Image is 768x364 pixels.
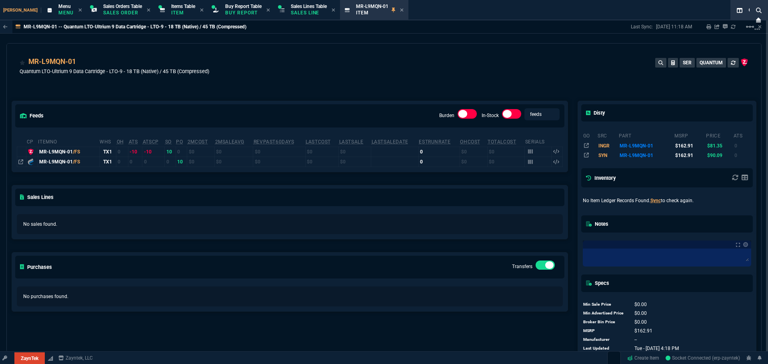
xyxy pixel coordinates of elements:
[487,157,525,167] td: $0
[56,354,95,362] a: msbcCompanyName
[733,151,751,160] td: 0
[165,139,172,145] abbr: Total units on open Sales Orders
[634,319,647,325] span: 0
[458,109,477,122] div: Burden
[674,129,706,141] th: msrp
[215,139,244,145] abbr: Avg Sale from SO invoices for 2 months
[165,157,176,167] td: 0
[618,129,674,141] th: part
[20,263,52,271] h5: Purchases
[305,157,338,167] td: $0
[188,139,208,145] abbr: Avg cost of all PO invoices for 2 months
[583,309,680,318] tr: undefined
[58,4,71,9] span: Menu
[586,109,605,117] h5: Disty
[706,141,733,150] td: $81.35
[253,157,305,167] td: $0
[78,7,82,14] nx-icon: Close Tab
[650,198,661,203] a: Sync
[187,157,215,167] td: $0
[419,139,450,145] abbr: Total sales within a 30 day window based on last time there was inventory
[39,158,98,165] div: MR-L9MQN-01
[634,337,637,342] span: --
[487,147,525,157] td: $0
[624,352,662,364] a: Create Item
[733,129,751,141] th: ats
[99,157,116,167] td: TX1
[171,4,195,9] span: Items Table
[23,293,556,300] p: No purchases found.
[176,147,187,157] td: 0
[26,135,38,147] th: cp
[24,24,246,30] p: MR-L9MQN-01 -- Quantum LTO-Ultrium 9 Data Cartridge - LTO-9 - 18 TB (Native) / 45 TB (Compressed)
[618,151,674,160] td: MR-L9MQN-01
[753,6,765,15] nx-icon: Search
[512,264,532,269] label: Transfers
[674,151,706,160] td: $162.91
[28,56,76,67] a: MR-L9MQN-01
[305,147,338,157] td: $0
[618,141,674,150] td: MR-L9MQN-01
[58,10,74,16] p: Menu
[18,159,23,165] nx-icon: Open In Opposite Panel
[536,261,555,273] div: Transfers
[339,147,371,157] td: $0
[225,10,262,16] p: Buy Report
[460,147,487,157] td: $0
[583,300,627,309] td: Min Sale Price
[356,10,388,16] p: Item
[439,113,454,118] label: Burden
[143,139,159,145] abbr: ATS with all companies combined
[460,157,487,167] td: $0
[733,141,751,150] td: 0
[634,302,647,307] span: 0
[666,354,740,362] a: 6vsJHjo4Qx2kIIN3AAA3
[666,355,740,361] span: Socket Connected (erp-zayntek)
[583,151,752,160] tr: QUANTUM TAPE, LTO, ULTRIUM-9, MR-L9MQN-01 18TB/45TB, LTO-9 18TB/45TB, LTO-9
[482,113,499,118] label: In-Stock
[128,147,142,157] td: -10
[583,129,598,141] th: go
[597,129,618,141] th: src
[583,318,627,326] td: Broker Bin Price
[586,174,616,182] h5: Inventory
[128,157,142,167] td: 0
[418,147,460,157] td: 0
[3,8,41,13] span: [PERSON_NAME]
[20,112,44,119] h5: feeds
[20,68,209,75] p: Quantum LTO-Ultrium 9 Data Cartridge - LTO-9 - 18 TB (Native) / 45 TB (Compressed)
[147,7,150,14] nx-icon: Close Tab
[142,147,165,157] td: -10
[176,139,183,145] abbr: Total units on open Purchase Orders
[215,157,253,167] td: $0
[583,318,680,326] tr: undefined
[400,7,404,14] nx-icon: Close Tab
[332,7,335,14] nx-icon: Close Tab
[291,4,327,9] span: Sales Lines Table
[372,139,408,145] abbr: The date of the last SO Inv price. No time limit. (ignore zeros)
[696,58,726,68] button: QUANTUM
[634,346,679,351] span: 1756225082562
[187,147,215,157] td: $0
[73,149,80,155] span: /FS
[597,141,618,150] td: INGR
[634,328,652,334] span: 162.91
[266,7,270,14] nx-icon: Close Tab
[488,139,516,145] abbr: Total Cost of Units on Hand
[103,10,142,16] p: Sales Order
[586,279,609,287] h5: Specs
[706,151,733,160] td: $90.09
[583,309,627,318] td: Min Advertised Price
[753,15,764,25] nx-icon: Close Workbench
[254,139,294,145] abbr: Total revenue past 60 days
[117,139,124,145] abbr: Total units in inventory.
[20,56,25,68] div: Add to Watchlist
[583,197,752,204] p: No Item Ledger Records Found. to check again.
[20,193,54,201] h5: Sales Lines
[745,22,755,32] mat-icon: Example home icon
[674,141,706,150] td: $162.91
[39,148,98,155] div: MR-L9MQN-01
[418,157,460,167] td: 0
[734,6,746,15] nx-icon: Split Panels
